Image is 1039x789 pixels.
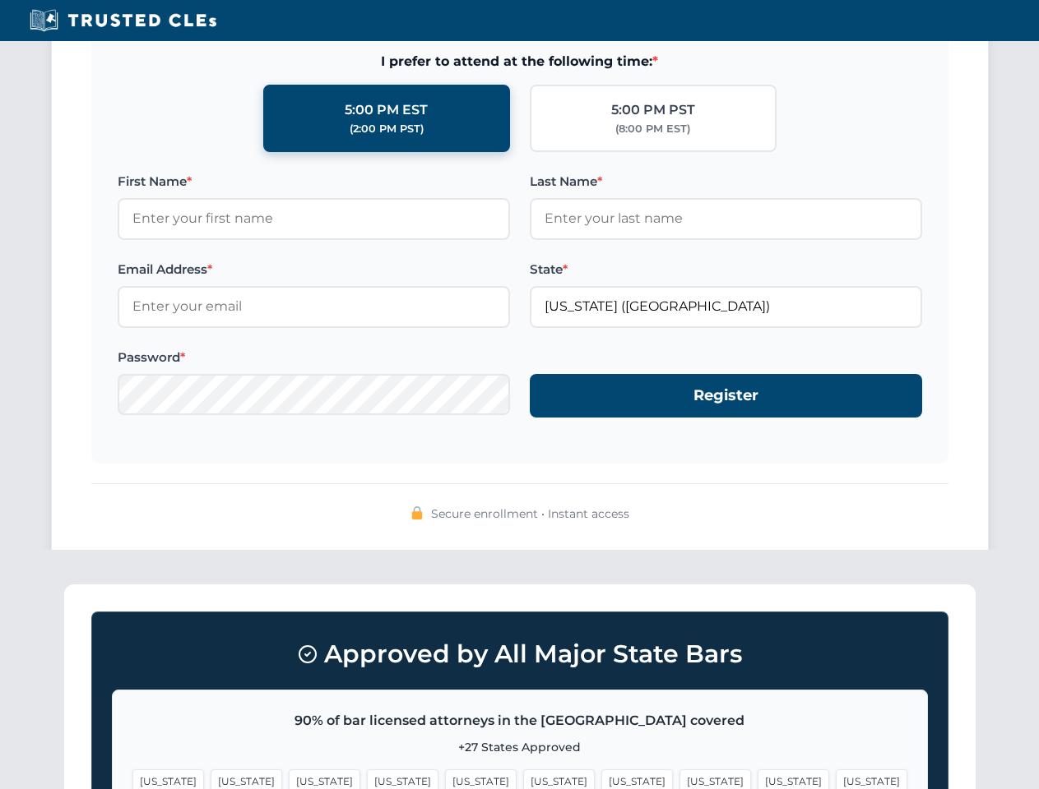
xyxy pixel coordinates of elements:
[118,286,510,327] input: Enter your email
[611,99,695,121] div: 5:00 PM PST
[25,8,221,33] img: Trusted CLEs
[118,348,510,367] label: Password
[345,99,428,121] div: 5:00 PM EST
[410,506,424,519] img: 🔒
[118,198,510,239] input: Enter your first name
[118,260,510,279] label: Email Address
[132,738,907,756] p: +27 States Approved
[431,505,629,523] span: Secure enrollment • Instant access
[530,374,922,418] button: Register
[118,172,510,191] label: First Name
[530,172,922,191] label: Last Name
[350,121,424,137] div: (2:00 PM PST)
[530,198,922,239] input: Enter your last name
[530,286,922,327] input: Florida (FL)
[112,632,928,676] h3: Approved by All Major State Bars
[530,260,922,279] label: State
[615,121,690,137] div: (8:00 PM EST)
[132,710,907,731] p: 90% of bar licensed attorneys in the [GEOGRAPHIC_DATA] covered
[118,51,922,72] span: I prefer to attend at the following time:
